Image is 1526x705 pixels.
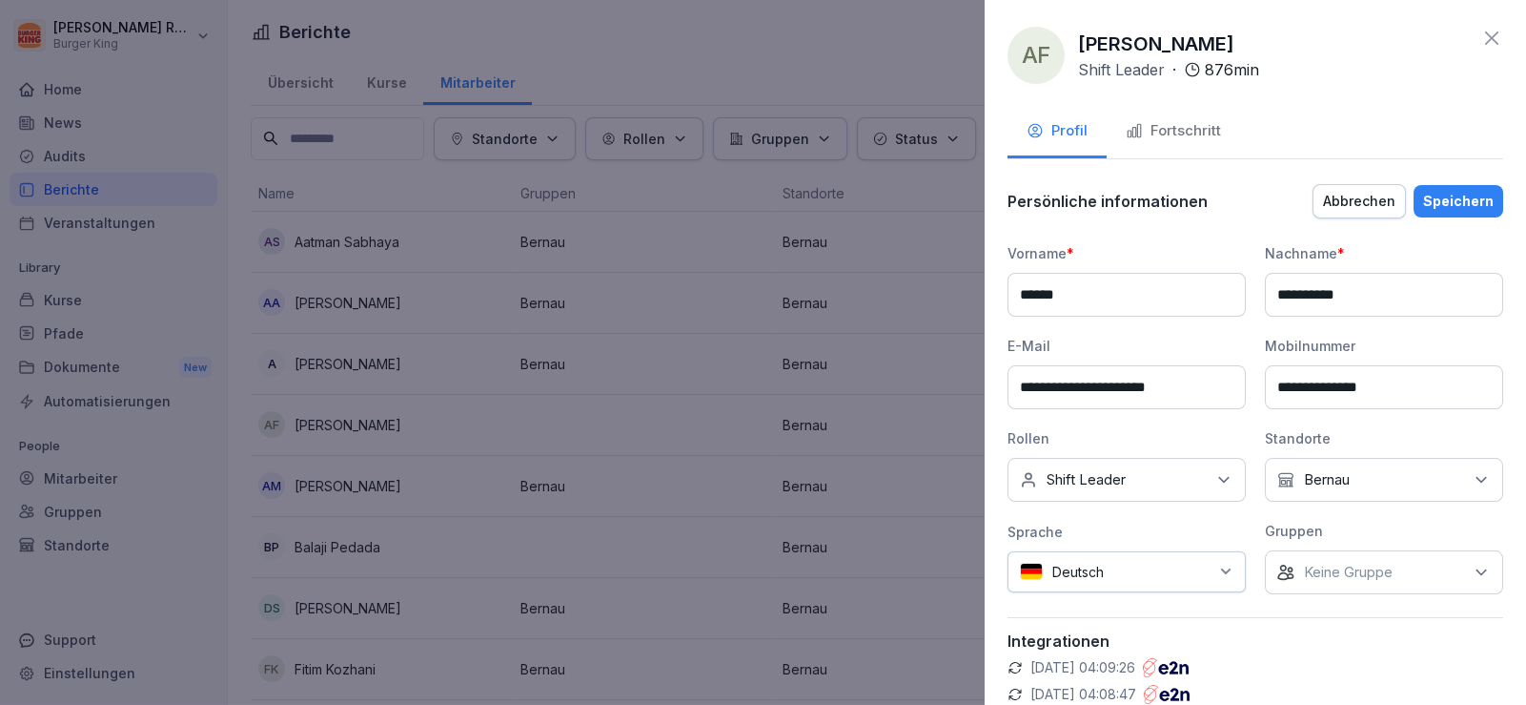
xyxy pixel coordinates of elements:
[1020,563,1043,581] img: de.svg
[1205,58,1259,81] p: 876 min
[1126,120,1221,142] div: Fortschritt
[1143,658,1189,677] img: e2n.png
[1078,30,1234,58] p: [PERSON_NAME]
[1007,27,1065,84] div: AF
[1144,685,1190,704] img: e2n.png
[1007,632,1503,651] p: Integrationen
[1007,107,1107,158] button: Profil
[1414,185,1503,218] button: Speichern
[1078,58,1259,81] div: ·
[1007,336,1246,356] div: E-Mail
[1047,470,1126,489] p: Shift Leader
[1423,191,1494,212] div: Speichern
[1027,120,1088,142] div: Profil
[1304,563,1393,582] p: Keine Gruppe
[1265,521,1503,541] div: Gruppen
[1007,192,1208,211] p: Persönliche informationen
[1304,470,1350,489] p: Bernau
[1107,107,1240,158] button: Fortschritt
[1030,685,1136,704] p: [DATE] 04:08:47
[1265,428,1503,448] div: Standorte
[1078,58,1165,81] p: Shift Leader
[1030,658,1135,677] p: [DATE] 04:09:26
[1265,336,1503,356] div: Mobilnummer
[1007,522,1246,542] div: Sprache
[1265,243,1503,263] div: Nachname
[1007,551,1246,592] div: Deutsch
[1007,243,1246,263] div: Vorname
[1312,184,1406,218] button: Abbrechen
[1323,191,1395,212] div: Abbrechen
[1007,428,1246,448] div: Rollen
